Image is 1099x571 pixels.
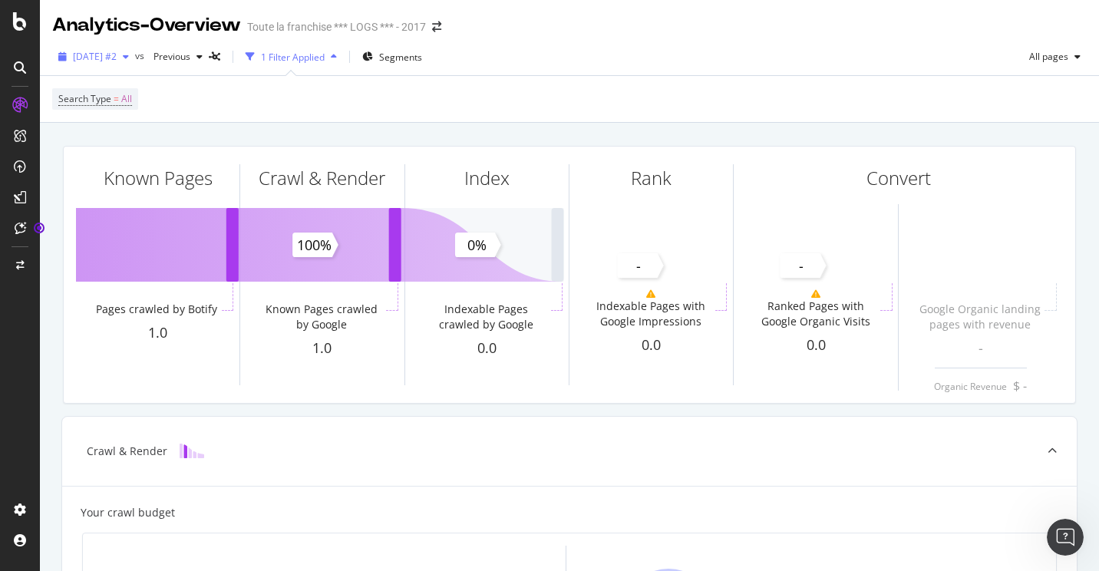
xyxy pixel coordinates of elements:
[32,221,46,235] div: Tooltip anchor
[261,51,325,64] div: 1 Filter Applied
[259,165,385,191] div: Crawl & Render
[1023,45,1087,69] button: All pages
[52,12,241,38] div: Analytics - Overview
[52,45,135,69] button: [DATE] #2
[589,299,711,329] div: Indexable Pages with Google Impressions
[569,335,733,355] div: 0.0
[180,444,204,458] img: block-icon
[121,88,132,110] span: All
[405,338,569,358] div: 0.0
[76,323,239,343] div: 1.0
[261,302,383,332] div: Known Pages crawled by Google
[96,302,217,317] div: Pages crawled by Botify
[1023,50,1068,63] span: All pages
[356,45,428,69] button: Segments
[135,49,147,62] span: vs
[58,92,111,105] span: Search Type
[239,45,343,69] button: 1 Filter Applied
[147,50,190,63] span: Previous
[464,165,510,191] div: Index
[240,338,404,358] div: 1.0
[114,92,119,105] span: =
[1047,519,1084,556] iframe: Intercom live chat
[87,444,167,459] div: Crawl & Render
[247,19,426,35] div: Toute la franchise *** LOGS *** - 2017
[104,165,213,191] div: Known Pages
[81,505,175,520] div: Your crawl budget
[425,302,547,332] div: Indexable Pages crawled by Google
[147,45,209,69] button: Previous
[73,50,117,63] span: 2025 Sep. 23rd #2
[432,21,441,32] div: arrow-right-arrow-left
[379,51,422,64] span: Segments
[631,165,672,191] div: Rank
